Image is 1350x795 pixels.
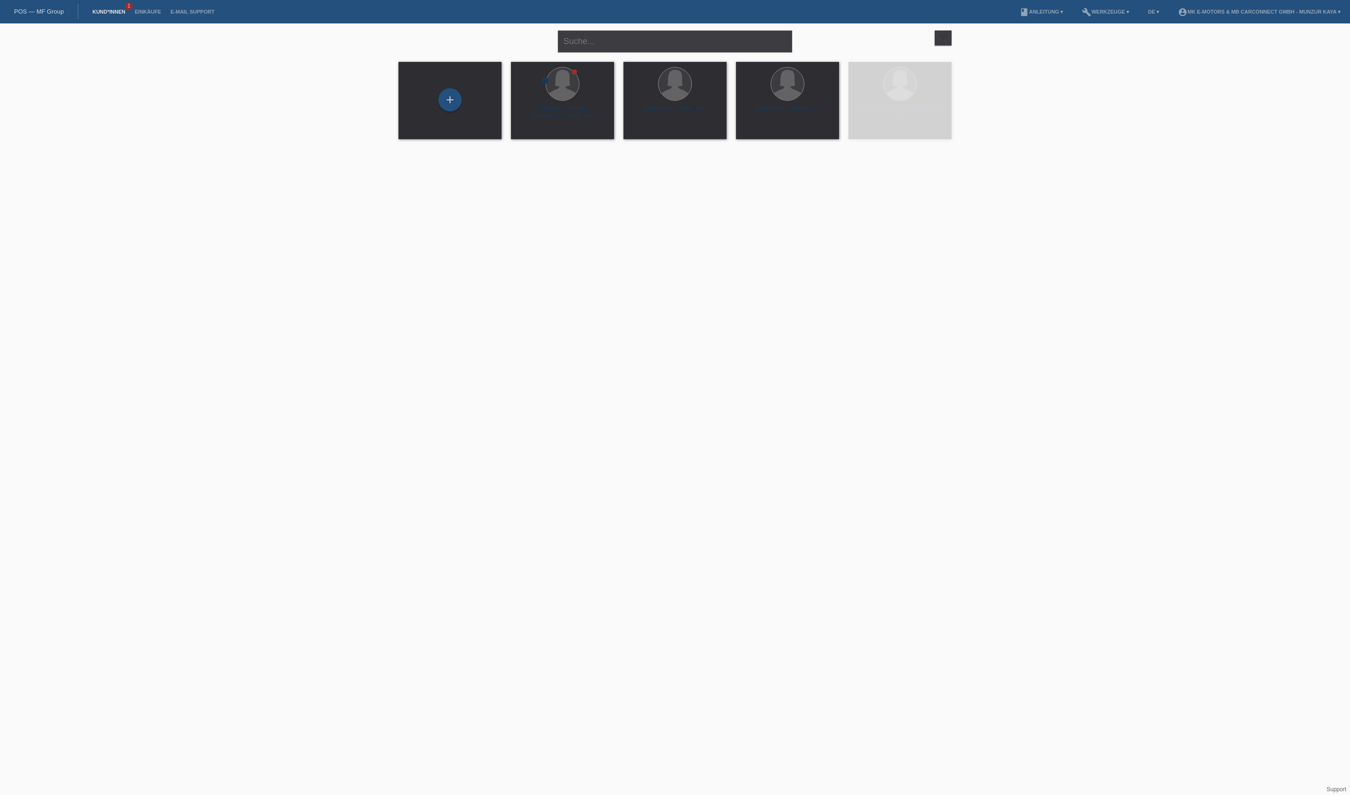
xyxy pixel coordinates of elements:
i: book [1020,7,1029,17]
a: DE ▾ [1143,9,1164,15]
i: error [541,76,549,85]
div: Sarminy Tharmakulasekeram (40) [856,105,944,120]
span: 1 [125,2,133,10]
div: [PERSON_NAME] (45) [631,105,719,120]
a: account_circleMK E-MOTORS & MB CarConnect GmbH - Munzur Kaya ▾ [1173,9,1345,15]
input: Suche... [558,30,792,52]
div: Unbestätigt, in Bearbeitung [541,76,549,86]
div: [PERSON_NAME] [PERSON_NAME] (56) [518,105,607,120]
a: bookAnleitung ▾ [1015,9,1068,15]
a: Support [1327,786,1346,793]
a: Kund*innen [88,9,130,15]
a: Einkäufe [130,9,165,15]
a: E-Mail Support [166,9,219,15]
div: Kund*in hinzufügen [439,92,461,108]
i: build [1082,7,1091,17]
i: account_circle [1178,7,1187,17]
i: filter_list [938,32,948,43]
div: [PERSON_NAME] (33) [743,105,832,120]
a: buildWerkzeuge ▾ [1077,9,1134,15]
a: POS — MF Group [14,8,64,15]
